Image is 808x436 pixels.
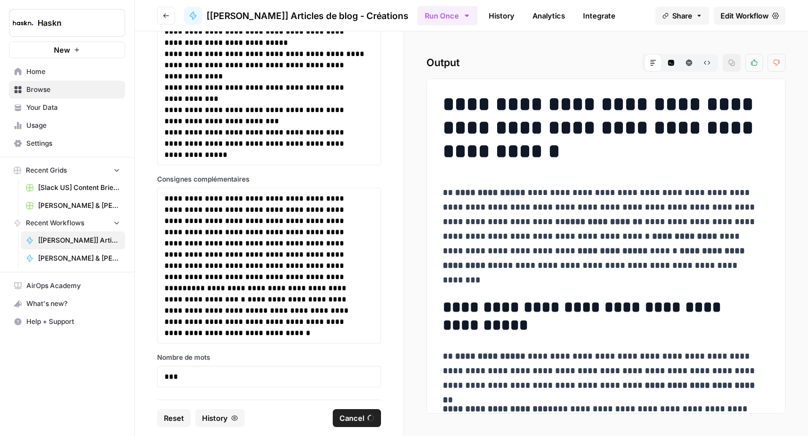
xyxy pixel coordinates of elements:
span: Settings [26,138,120,149]
span: [PERSON_NAME] & [PERSON_NAME] - Optimization pages for LLMs [38,253,120,263]
a: Usage [9,117,125,134]
a: [PERSON_NAME] & [PERSON_NAME] - Optimization pages for LLMs Grid [21,197,125,215]
a: [PERSON_NAME] & [PERSON_NAME] - Optimization pages for LLMs [21,249,125,267]
h2: Output [426,54,786,72]
span: Recent Workflows [26,218,84,228]
a: [Slack US] Content Brief & Content Generation - Creation [21,179,125,197]
a: AirOps Academy [9,277,125,295]
button: Workspace: Haskn [9,9,125,37]
span: [[PERSON_NAME]] Articles de blog - Créations [206,9,408,22]
button: New [9,41,125,58]
a: Home [9,63,125,81]
span: [Slack US] Content Brief & Content Generation - Creation [38,183,120,193]
span: Usage [26,120,120,131]
span: History [202,412,228,424]
span: Recent Grids [26,165,67,175]
a: Analytics [526,7,572,25]
span: Home [26,67,120,77]
button: Help + Support [9,313,125,331]
span: Help + Support [26,317,120,327]
label: Nombre de mots [157,352,381,363]
span: [PERSON_NAME] & [PERSON_NAME] - Optimization pages for LLMs Grid [38,201,120,211]
span: Share [672,10,692,21]
div: What's new? [10,295,125,312]
button: Run Once [417,6,478,25]
span: Edit Workflow [720,10,769,21]
span: New [54,44,70,55]
span: Reset [164,412,184,424]
span: Your Data [26,103,120,113]
button: Reset [157,409,191,427]
a: History [482,7,521,25]
span: Cancel [339,412,364,424]
button: Recent Grids [9,162,125,179]
button: Share [655,7,709,25]
a: Integrate [576,7,622,25]
a: Browse [9,81,125,99]
button: History [195,409,245,427]
span: AirOps Academy [26,281,120,291]
a: Settings [9,134,125,152]
label: Consignes complémentaires [157,174,381,184]
a: [[PERSON_NAME]] Articles de blog - Créations [184,7,408,25]
img: Haskn Logo [13,13,33,33]
button: Recent Workflows [9,215,125,231]
span: Browse [26,85,120,95]
span: [[PERSON_NAME]] Articles de blog - Créations [38,235,120,245]
a: Your Data [9,99,125,117]
span: Haskn [38,17,105,29]
button: What's new? [9,295,125,313]
button: Cancel [333,409,381,427]
a: Edit Workflow [714,7,786,25]
a: [[PERSON_NAME]] Articles de blog - Créations [21,231,125,249]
